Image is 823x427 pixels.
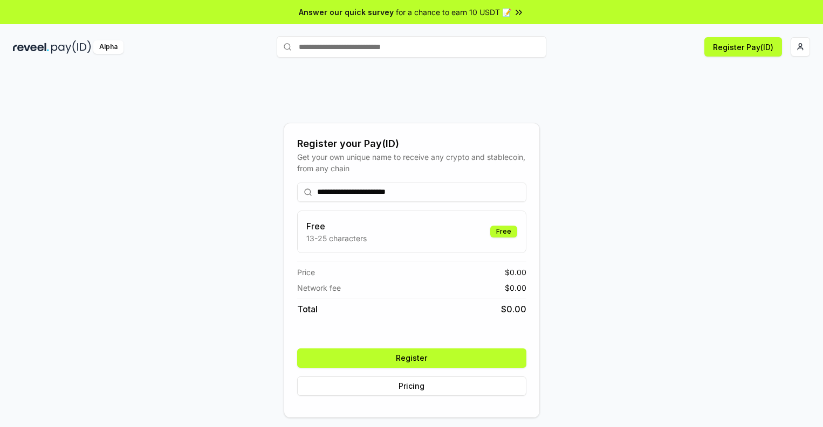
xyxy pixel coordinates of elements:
[704,37,782,57] button: Register Pay(ID)
[297,376,526,396] button: Pricing
[306,233,367,244] p: 13-25 characters
[297,267,315,278] span: Price
[505,267,526,278] span: $ 0.00
[297,303,318,316] span: Total
[396,6,511,18] span: for a chance to earn 10 USDT 📝
[51,40,91,54] img: pay_id
[490,226,517,237] div: Free
[13,40,49,54] img: reveel_dark
[306,220,367,233] h3: Free
[297,282,341,293] span: Network fee
[93,40,124,54] div: Alpha
[501,303,526,316] span: $ 0.00
[505,282,526,293] span: $ 0.00
[297,136,526,151] div: Register your Pay(ID)
[297,348,526,368] button: Register
[299,6,394,18] span: Answer our quick survey
[297,151,526,174] div: Get your own unique name to receive any crypto and stablecoin, from any chain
